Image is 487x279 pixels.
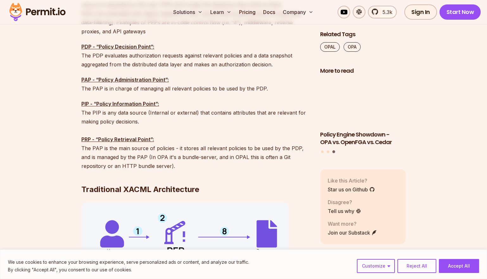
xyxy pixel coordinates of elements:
img: Policy Engine Showdown - OPA vs. OpenFGA vs. Cedar [320,79,406,127]
a: Sign In [404,4,437,20]
a: Tell us why [328,207,361,215]
p: Want more? [328,220,377,228]
button: Go to slide 3 [332,150,335,153]
button: Go to slide 2 [327,150,329,153]
button: Company [280,6,316,18]
p: Disagree? [328,198,361,206]
p: The PDP evaluates authorization requests against relevant policies and a data snapshot aggregated... [81,42,310,69]
h3: Policy Engine Showdown - OPA vs. OpenFGA vs. Cedar [320,130,406,146]
p: The PIP is any data source (Internal or external) that contains attributes that are relevant for ... [81,99,310,170]
strong: Traditional XACML Architecture [81,185,199,194]
h2: Related Tags [320,30,406,38]
button: Go to slide 1 [321,150,324,153]
a: 5.3k [368,6,397,18]
li: 3 of 3 [320,79,406,146]
a: Join our Substack [328,229,377,236]
p: By clicking "Accept All", you consent to our use of cookies. [8,266,249,274]
button: Customize [357,259,395,273]
p: Like this Article? [328,177,375,184]
a: Docs [261,6,278,18]
button: Learn [208,6,234,18]
a: OPA [344,42,361,52]
a: Star us on Github [328,186,375,193]
a: Pricing [237,6,258,18]
p: The PAP is in charge of managing all relevant policies to be used by the PDP. [81,75,310,93]
strong: PDP - “Policy Decision Point”: [81,43,154,50]
strong: PRP - “Policy Retrieval Point”: [81,136,154,143]
img: Permit logo [6,1,68,23]
button: Solutions [171,6,205,18]
div: Posts [320,79,406,154]
p: We use cookies to enhance your browsing experience, serve personalized ads or content, and analyz... [8,258,249,266]
a: Policy Engine Showdown - OPA vs. OpenFGA vs. Cedar Policy Engine Showdown - OPA vs. OpenFGA vs. C... [320,79,406,146]
h2: More to read [320,67,406,75]
button: Reject All [397,259,436,273]
button: Accept All [439,259,479,273]
strong: PIP - “Policy Information Point”: [81,101,159,107]
a: Start Now [440,4,481,20]
a: OPAL [320,42,340,52]
strong: PAP - “Policy Administration Point”: [81,76,169,83]
span: 5.3k [379,8,392,16]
